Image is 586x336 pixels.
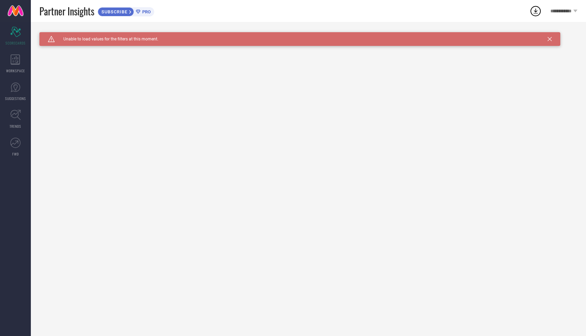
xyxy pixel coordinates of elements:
[6,68,25,73] span: WORKSPACE
[12,151,19,157] span: FWD
[10,124,21,129] span: TRENDS
[141,9,151,14] span: PRO
[5,96,26,101] span: SUGGESTIONS
[39,4,94,18] span: Partner Insights
[55,37,158,41] span: Unable to load values for the filters at this moment.
[98,9,129,14] span: SUBSCRIBE
[5,40,26,46] span: SCORECARDS
[39,32,577,38] div: Unable to load filters at this moment. Please try later.
[529,5,542,17] div: Open download list
[98,5,154,16] a: SUBSCRIBEPRO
